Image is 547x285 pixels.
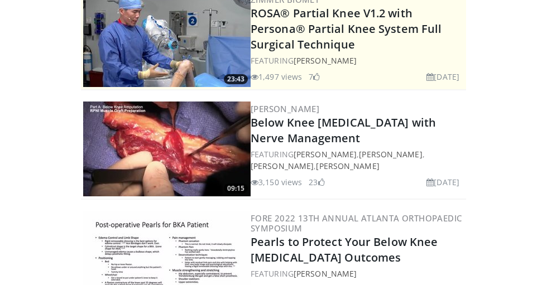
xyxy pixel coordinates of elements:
li: 7 [309,71,320,83]
a: [PERSON_NAME] [359,149,422,160]
li: 1,497 views [251,71,302,83]
a: [PERSON_NAME] [316,161,379,171]
span: 23:43 [224,74,248,84]
div: FEATURING [251,268,464,279]
li: 3,150 views [251,176,302,188]
img: 4075178f-0485-4c93-bf7a-dd164c9bddd9.300x170_q85_crop-smart_upscale.jpg [83,102,251,196]
a: [PERSON_NAME] [294,268,357,279]
a: [PERSON_NAME] [251,103,319,114]
div: FEATURING [251,55,464,66]
a: Below Knee [MEDICAL_DATA] with Nerve Management [251,115,436,146]
a: 09:15 [83,102,251,196]
li: [DATE] [426,176,459,188]
a: Pearls to Protect Your Below Knee [MEDICAL_DATA] Outcomes [251,234,438,265]
a: [PERSON_NAME] [251,161,314,171]
a: [PERSON_NAME] [294,149,357,160]
a: ROSA® Partial Knee V1.2 with Persona® Partial Knee System Full Surgical Technique [251,6,442,52]
span: 09:15 [224,183,248,194]
li: 23 [309,176,324,188]
li: [DATE] [426,71,459,83]
div: FEATURING , , , [251,148,464,172]
a: FORE 2022 13th Annual Atlanta Orthopaedic Symposium [251,212,462,234]
a: [PERSON_NAME] [294,55,357,66]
